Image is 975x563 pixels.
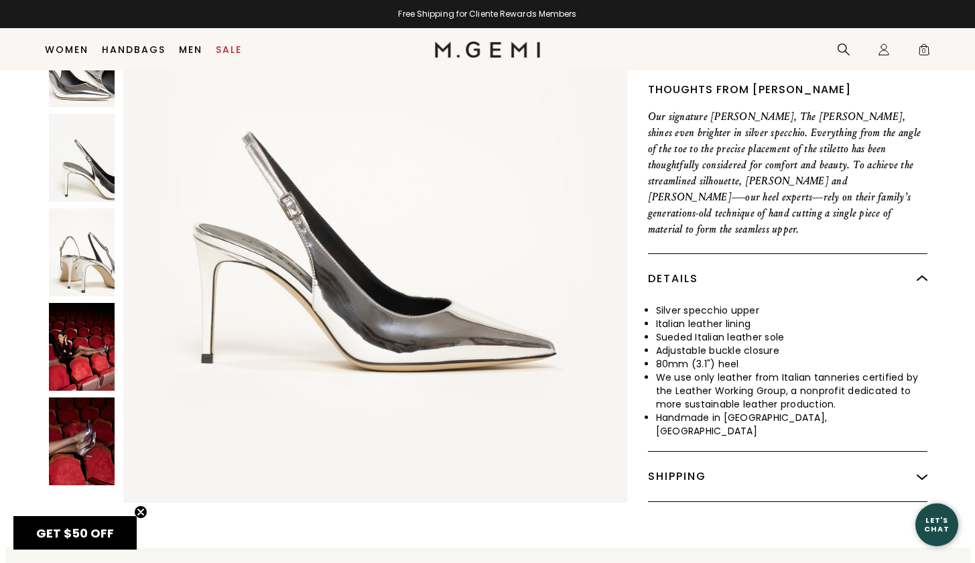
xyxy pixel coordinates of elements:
div: Thoughts from [PERSON_NAME] [648,82,927,98]
a: Women [45,44,88,55]
li: Sueded Italian leather sole [656,330,927,344]
button: Close teaser [134,505,147,519]
img: The Valeria 80mm [49,208,115,296]
span: GET $50 OFF [36,525,114,542]
div: GET $50 OFFClose teaser [13,516,137,550]
li: We use only leather from Italian tanneries certified by the Leather Working Group, a nonprofit de... [656,371,927,411]
div: Details [648,254,927,304]
a: Handbags [102,44,166,55]
img: The Valeria 80mm [49,114,115,202]
span: 0 [917,46,931,59]
li: Italian leather lining [656,317,927,330]
p: Our signature [PERSON_NAME], The [PERSON_NAME], shines even brighter in silver specchio. Everythi... [648,109,927,237]
img: The Valeria 80mm [49,397,115,485]
div: Shipping [648,452,927,501]
a: Men [179,44,202,55]
li: Handmade in [GEOGRAPHIC_DATA], [GEOGRAPHIC_DATA] [656,411,927,438]
li: Silver specchio upper [656,304,927,317]
div: Let's Chat [915,516,958,533]
li: Adjustable buckle closure [656,344,927,357]
img: M.Gemi [435,42,540,58]
li: 80mm (3.1") heel [656,357,927,371]
a: Sale [216,44,242,55]
img: The Valeria 80mm [49,303,115,391]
